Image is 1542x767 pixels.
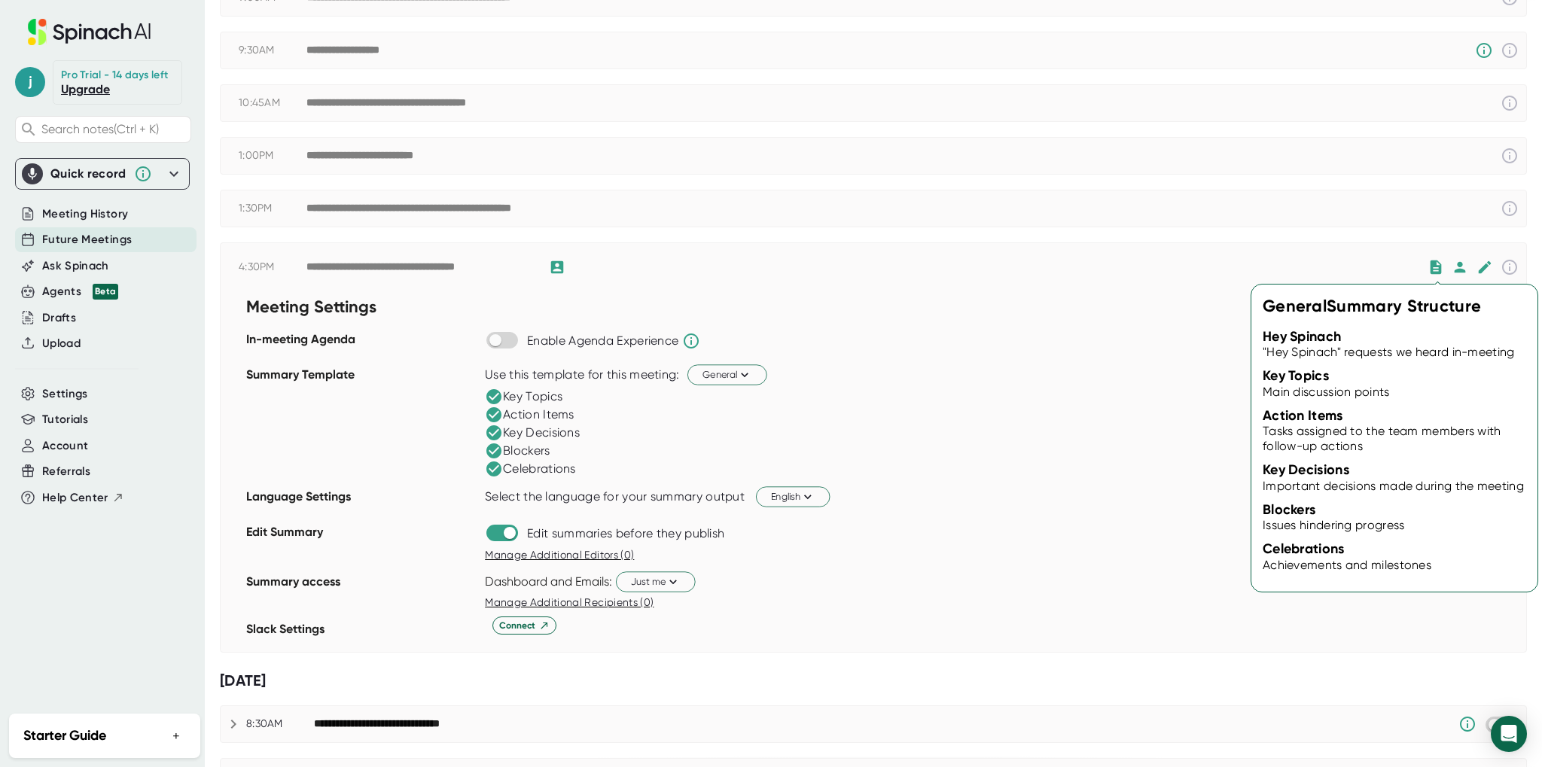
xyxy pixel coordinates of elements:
svg: Someone has manually disabled Spinach from this meeting. [1458,715,1476,733]
div: Key Decisions [485,424,580,442]
span: Help Center [42,489,108,507]
button: General [687,364,767,385]
div: Summary Template [246,362,477,484]
div: 1:00PM [239,149,306,163]
span: Manage Additional Editors (0) [485,549,634,561]
h2: Starter Guide [23,726,106,746]
button: Future Meetings [42,231,132,248]
button: Account [42,437,88,455]
button: Manage Additional Editors (0) [485,547,634,563]
div: 10:45AM [239,96,306,110]
div: Agents [42,283,118,300]
button: Tutorials [42,411,88,428]
div: Edit summaries before they publish [527,526,724,541]
svg: This event has already passed [1501,147,1519,165]
div: Slack Settings [246,616,477,652]
div: Celebrations [485,460,576,478]
div: Quick record [50,166,126,181]
div: [DATE] [220,671,1527,690]
span: j [15,67,45,97]
button: Just me [616,571,696,592]
div: Beta [93,284,118,300]
div: Language Settings [246,484,477,519]
svg: This event has already passed [1501,199,1519,218]
svg: Someone has manually disabled Spinach from this meeting. [1475,41,1493,59]
button: English [756,486,830,507]
button: Referrals [42,463,90,480]
svg: This event has already passed [1501,94,1519,112]
svg: This event has already passed [1501,41,1519,59]
span: Connect [499,619,550,632]
span: Search notes (Ctrl + K) [41,122,159,136]
button: Meeting History [42,205,128,223]
div: Open Intercom Messenger [1491,716,1527,752]
button: Agents Beta [42,283,118,300]
span: Just me [631,574,681,589]
svg: Spinach will help run the agenda and keep track of time [682,332,700,350]
div: Summary access [246,569,477,616]
span: English [771,489,815,504]
div: Edit Summary [246,519,477,569]
a: Upgrade [61,82,110,96]
div: In-meeting Agenda [246,327,477,362]
div: Pro Trial - 14 days left [61,68,168,82]
div: Select the language for your summary output [485,489,745,504]
button: + [166,725,186,747]
div: Action Items [485,406,574,424]
button: Help Center [42,489,124,507]
div: 4:30PM [239,260,306,274]
div: 8:30AM [246,717,314,731]
button: Settings [42,385,88,403]
button: Drafts [42,309,76,327]
div: Blockers [485,442,550,460]
div: 9:30AM [239,44,306,57]
button: Ask Spinach [42,257,109,275]
div: Quick record [22,159,183,189]
div: Dashboard and Emails: [485,574,612,589]
button: Upload [42,335,81,352]
div: Key Topics [485,388,562,406]
button: Manage Additional Recipients (0) [485,595,654,610]
div: Use this template for this meeting: [485,367,680,382]
div: 1:30PM [239,202,306,215]
span: General [702,367,752,382]
span: Manage Additional Recipients (0) [485,596,654,608]
button: Connect [492,616,556,635]
div: Enable Agenda Experience [527,333,678,348]
div: Meeting Settings [246,291,477,327]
